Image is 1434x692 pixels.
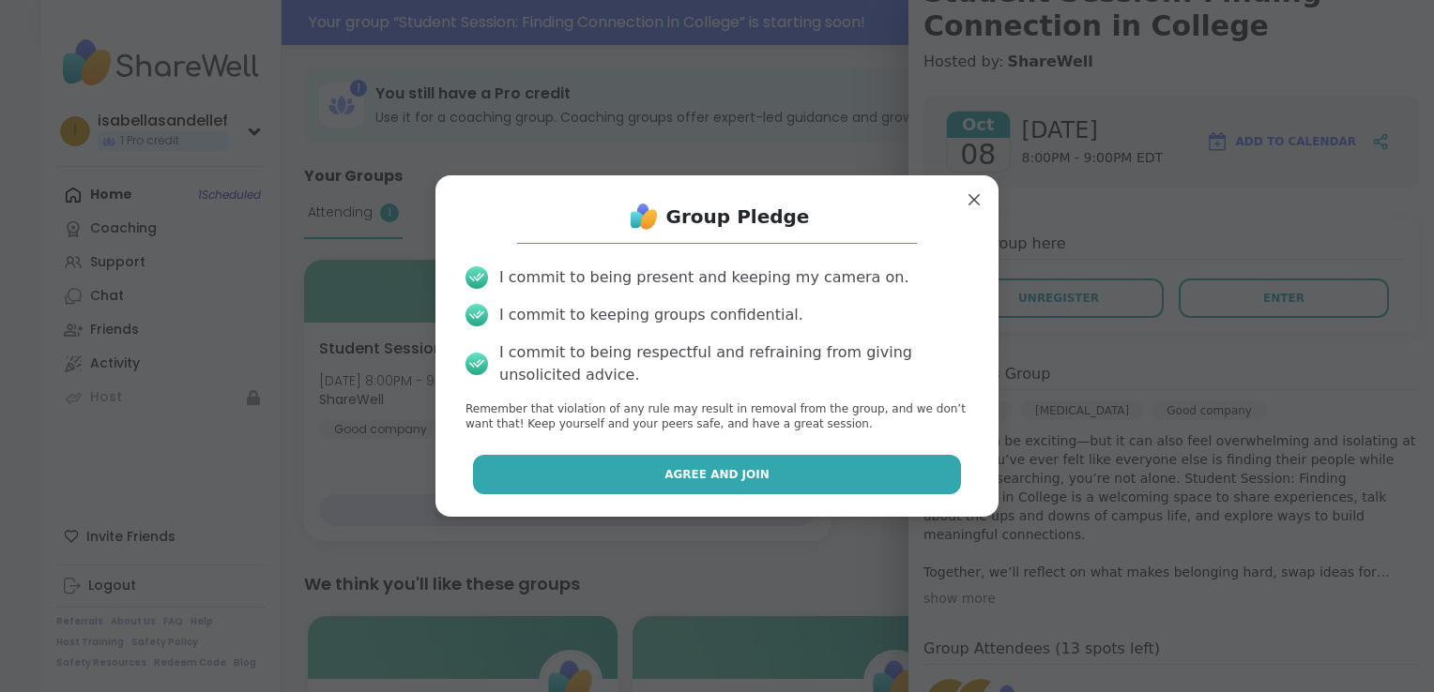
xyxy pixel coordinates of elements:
[625,198,663,235] img: ShareWell Logo
[465,401,969,433] p: Remember that violation of any rule may result in removal from the group, and we don’t want that!...
[473,455,962,494] button: Agree and Join
[499,266,908,289] div: I commit to being present and keeping my camera on.
[666,203,810,230] h1: Group Pledge
[664,466,770,483] span: Agree and Join
[499,304,803,326] div: I commit to keeping groups confidential.
[499,341,969,386] div: I commit to being respectful and refraining from giving unsolicited advice.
